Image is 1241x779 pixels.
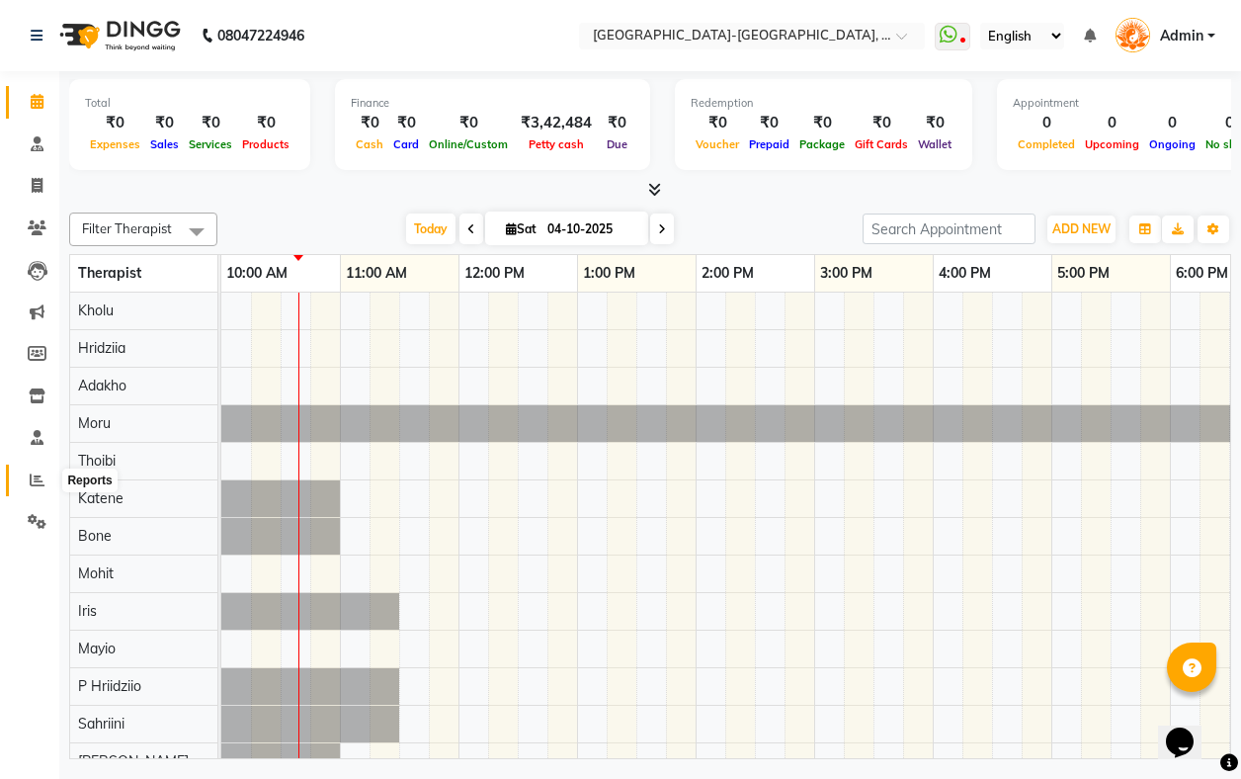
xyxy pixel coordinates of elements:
[85,95,294,112] div: Total
[1116,18,1150,52] img: Admin
[541,215,640,244] input: 2025-10-04
[78,302,114,319] span: Kholu
[424,137,513,151] span: Online/Custom
[1047,216,1116,243] button: ADD NEW
[691,137,744,151] span: Voucher
[1080,112,1144,134] div: 0
[145,137,184,151] span: Sales
[744,137,794,151] span: Prepaid
[78,264,141,282] span: Therapist
[1052,221,1111,236] span: ADD NEW
[78,489,124,507] span: Katene
[602,137,632,151] span: Due
[351,112,388,134] div: ₹0
[221,259,292,288] a: 10:00 AM
[78,414,111,432] span: Moru
[78,602,97,620] span: Iris
[85,112,145,134] div: ₹0
[578,259,640,288] a: 1:00 PM
[78,339,125,357] span: Hridziia
[78,564,114,582] span: Mohit
[78,715,124,733] span: Sahriini
[424,112,513,134] div: ₹0
[934,259,996,288] a: 4:00 PM
[85,137,145,151] span: Expenses
[850,137,913,151] span: Gift Cards
[1171,259,1233,288] a: 6:00 PM
[217,8,304,63] b: 08047224946
[237,137,294,151] span: Products
[351,137,388,151] span: Cash
[691,95,956,112] div: Redemption
[184,112,237,134] div: ₹0
[794,112,850,134] div: ₹0
[388,112,424,134] div: ₹0
[524,137,589,151] span: Petty cash
[794,137,850,151] span: Package
[1160,26,1203,46] span: Admin
[145,112,184,134] div: ₹0
[78,752,189,770] span: [PERSON_NAME]
[501,221,541,236] span: Sat
[691,112,744,134] div: ₹0
[388,137,424,151] span: Card
[1144,137,1200,151] span: Ongoing
[406,214,455,244] span: Today
[1080,137,1144,151] span: Upcoming
[815,259,877,288] a: 3:00 PM
[459,259,530,288] a: 12:00 PM
[351,95,634,112] div: Finance
[850,112,913,134] div: ₹0
[1013,137,1080,151] span: Completed
[1158,700,1221,759] iframe: chat widget
[78,377,126,394] span: Adakho
[913,137,956,151] span: Wallet
[513,112,600,134] div: ₹3,42,484
[1013,112,1080,134] div: 0
[78,452,116,470] span: Thoibi
[341,259,412,288] a: 11:00 AM
[237,112,294,134] div: ₹0
[78,677,141,695] span: P Hriidziio
[78,527,112,545] span: Bone
[82,220,172,236] span: Filter Therapist
[913,112,956,134] div: ₹0
[78,640,116,657] span: Mayio
[1052,259,1115,288] a: 5:00 PM
[1144,112,1200,134] div: 0
[50,8,186,63] img: logo
[744,112,794,134] div: ₹0
[62,469,117,492] div: Reports
[697,259,759,288] a: 2:00 PM
[184,137,237,151] span: Services
[863,214,1035,244] input: Search Appointment
[600,112,634,134] div: ₹0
